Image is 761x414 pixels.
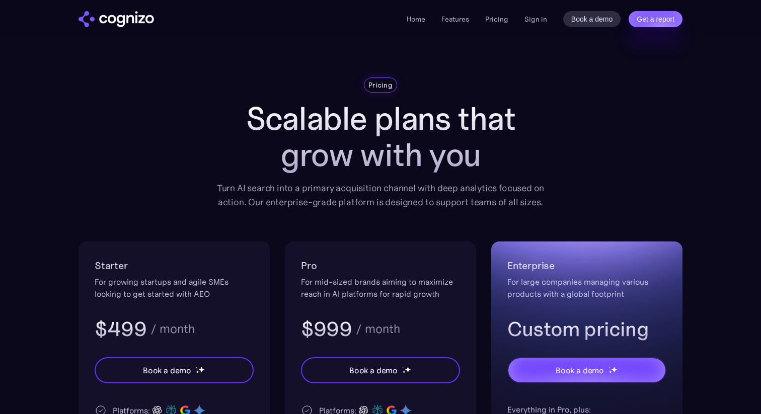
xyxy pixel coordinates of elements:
[485,15,508,24] a: Pricing
[301,258,460,274] h2: Pro
[507,316,666,342] h3: Custom pricing
[95,357,254,383] a: Book a demostarstarstar
[405,366,411,373] img: star
[196,370,199,374] img: star
[349,364,398,376] div: Book a demo
[198,366,205,373] img: star
[79,11,154,27] a: home
[524,13,547,25] a: Sign in
[150,323,195,335] div: / month
[611,366,618,373] img: star
[196,367,197,368] img: star
[608,370,612,374] img: star
[407,15,425,24] a: Home
[507,357,666,383] a: Book a demostarstarstar
[402,370,406,374] img: star
[301,276,460,300] div: For mid-sized brands aiming to maximize reach in AI platforms for rapid growth
[95,316,146,342] h3: $499
[209,101,552,173] h1: Scalable plans that grow with you
[301,357,460,383] a: Book a demostarstarstar
[143,364,191,376] div: Book a demo
[95,258,254,274] h2: Starter
[441,15,469,24] a: Features
[507,276,666,300] div: For large companies managing various products with a global footprint
[95,276,254,300] div: For growing startups and agile SMEs looking to get started with AEO
[301,316,352,342] h3: $999
[368,80,393,90] div: Pricing
[507,258,666,274] h2: Enterprise
[209,181,552,209] div: Turn AI search into a primary acquisition channel with deep analytics focused on action. Our ente...
[608,367,610,368] img: star
[556,364,604,376] div: Book a demo
[356,323,400,335] div: / month
[402,367,404,368] img: star
[563,11,621,27] a: Book a demo
[629,11,682,27] a: Get a report
[79,11,154,27] img: cognizo logo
